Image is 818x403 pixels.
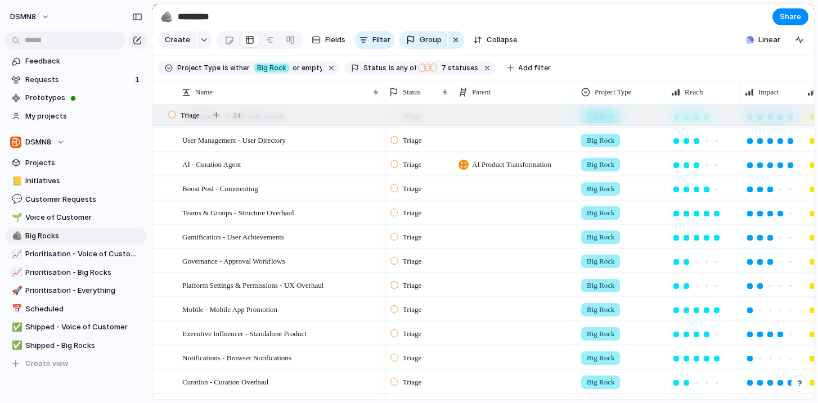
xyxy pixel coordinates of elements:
[182,206,294,219] span: Teams & Groups - Structure Overhaul
[5,8,56,26] button: DSMN8
[685,87,703,98] span: Reach
[6,108,146,125] a: My projects
[257,63,286,73] span: Big Rock
[25,304,142,315] span: Scheduled
[25,56,142,67] span: Feedback
[403,256,421,267] span: Triage
[10,11,36,22] span: DSMN8
[772,8,808,25] button: Share
[12,229,20,242] div: 🪨
[25,74,132,85] span: Requests
[25,230,142,242] span: Big Rocks
[233,110,240,121] span: 24
[307,31,350,49] button: Fields
[518,63,551,73] span: Add filter
[251,62,325,74] button: Big Rockor empty
[6,282,146,299] a: 🚀Prioritisation - Everything
[741,31,785,48] button: Linear
[10,267,21,278] button: 📈
[25,267,142,278] span: Prioritisation - Big Rocks
[25,175,142,187] span: Initiatives
[10,304,21,315] button: 📅
[403,207,421,219] span: Triage
[10,340,21,351] button: ✅
[420,34,442,46] span: Group
[403,135,421,146] span: Triage
[6,134,146,151] button: DSMN8
[10,285,21,296] button: 🚀
[587,256,614,267] span: Big Rock
[417,62,480,74] button: 7 statuses
[10,322,21,333] button: ✅
[394,63,416,73] span: any of
[182,351,291,364] span: Notifications - Browser Notifications
[6,301,146,318] div: 📅Scheduled
[6,173,146,189] a: 📒Initiatives
[6,209,146,226] a: 🌱Voice of Customer
[12,302,20,315] div: 📅
[438,63,478,73] span: statuses
[135,74,142,85] span: 1
[6,228,146,244] a: 🪨Big Rocks
[10,230,21,242] button: 🪨
[487,34,518,46] span: Collapse
[587,280,614,291] span: Big Rock
[182,302,277,315] span: Mobile - Mobile App Promotion
[10,194,21,205] button: 💬
[12,339,20,352] div: ✅
[25,358,69,369] span: Create view
[25,322,142,333] span: Shipped - Voice of Customer
[403,87,421,98] span: Status
[403,352,421,364] span: Triage
[12,193,20,206] div: 💬
[587,328,614,339] span: Big Rock
[158,8,176,26] button: 🪨
[12,284,20,297] div: 🚀
[177,63,221,73] span: Project Type
[6,337,146,354] a: ✅Shipped - Big Rocks
[587,304,614,315] span: Big Rock
[587,352,614,364] span: Big Rock
[403,377,421,388] span: Triage
[10,248,21,260] button: 📈
[780,11,801,22] span: Share
[403,328,421,339] span: Triage
[182,254,285,267] span: Governance - Approval Workflows
[25,212,142,223] span: Voice of Customer
[354,31,395,49] button: Filter
[6,319,146,336] a: ✅Shipped - Voice of Customer
[6,264,146,281] a: 📈Prioritisation - Big Rocks
[403,304,421,315] span: Triage
[6,246,146,262] a: 📈Prioritisation - Voice of Customer
[182,182,258,194] span: Boost Post - Commenting
[12,248,20,261] div: 📈
[6,355,146,372] button: Create view
[25,194,142,205] span: Customer Requests
[182,230,284,243] span: Gamification - User Achievements
[6,53,146,70] a: Feedback
[438,64,448,72] span: 7
[25,285,142,296] span: Prioritisation - Everything
[182,375,268,388] span: Curation - Curation Overhaul
[165,34,190,46] span: Create
[403,183,421,194] span: Triage
[182,327,307,339] span: Executive Influencer - Standalone Product
[12,175,20,188] div: 📒
[25,137,51,148] span: DSMN8
[25,248,142,260] span: Prioritisation - Voice of Customer
[472,159,551,170] span: AI Product Transformation
[587,135,614,146] span: Big Rock
[6,89,146,106] a: Prototypes
[758,34,780,46] span: Linear
[372,34,390,46] span: Filter
[6,191,146,208] a: 💬Customer Requests
[403,280,421,291] span: Triage
[12,321,20,334] div: ✅
[195,87,213,98] span: Name
[228,63,250,73] span: either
